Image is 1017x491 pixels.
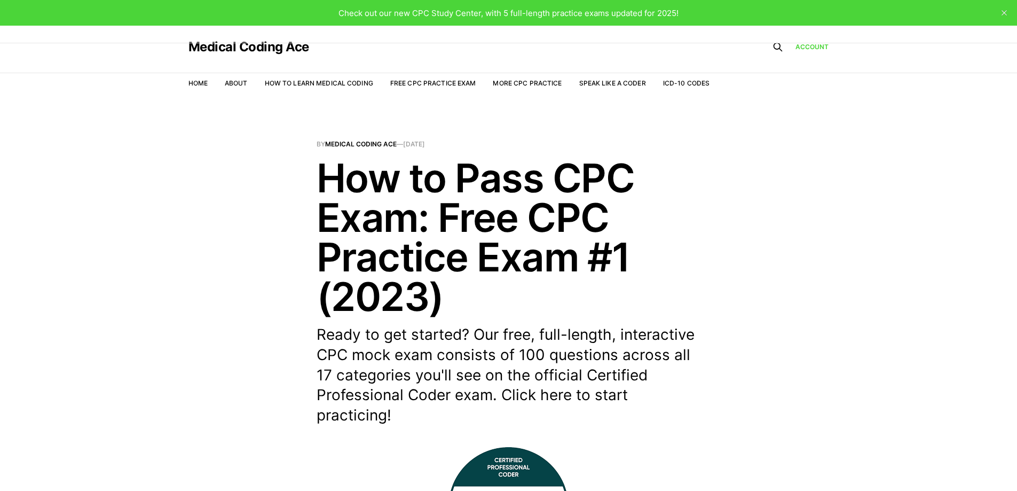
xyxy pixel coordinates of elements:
[188,41,309,53] a: Medical Coding Ace
[225,79,248,87] a: About
[996,4,1013,21] button: close
[493,79,562,87] a: More CPC Practice
[403,140,425,148] time: [DATE]
[265,79,373,87] a: How to Learn Medical Coding
[325,140,397,148] a: Medical Coding Ace
[961,439,1017,491] iframe: portal-trigger
[390,79,476,87] a: Free CPC Practice Exam
[317,325,701,426] p: Ready to get started? Our free, full-length, interactive CPC mock exam consists of 100 questions ...
[188,79,208,87] a: Home
[317,141,701,147] span: By —
[795,42,829,52] a: Account
[338,8,679,18] span: Check out our new CPC Study Center, with 5 full-length practice exams updated for 2025!
[663,79,709,87] a: ICD-10 Codes
[579,79,646,87] a: Speak Like a Coder
[317,158,701,316] h1: How to Pass CPC Exam: Free CPC Practice Exam #1 (2023)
